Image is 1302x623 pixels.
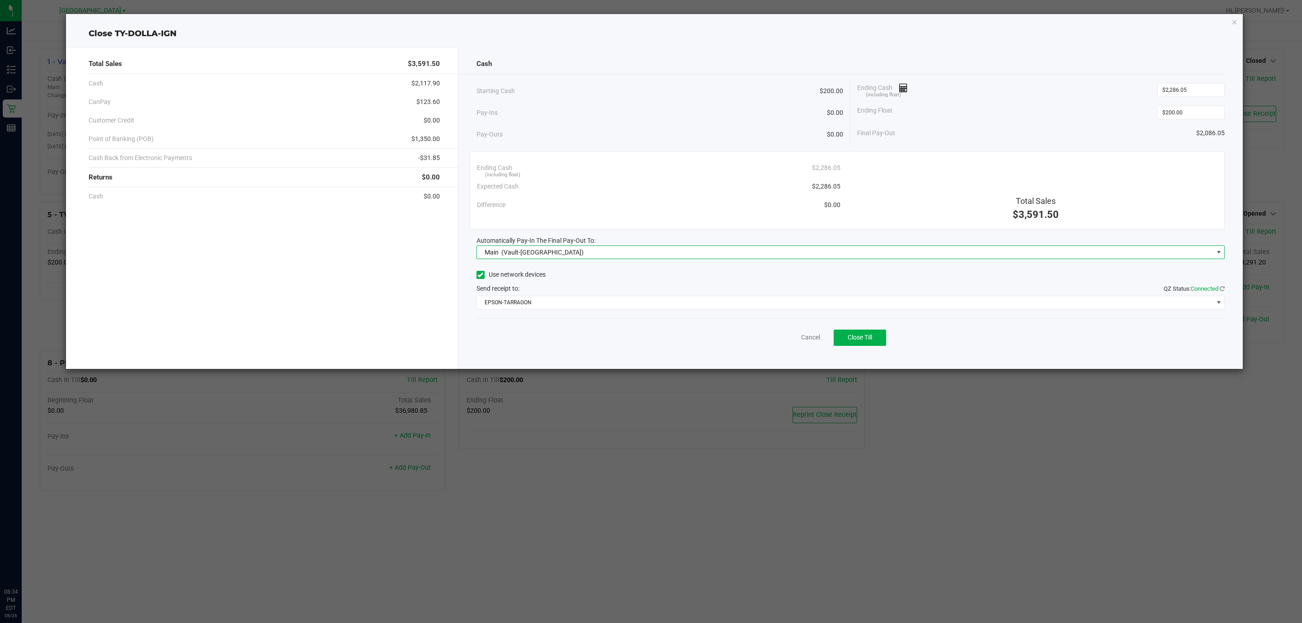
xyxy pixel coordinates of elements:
div: Returns [89,168,440,187]
span: $2,117.90 [411,79,440,88]
span: Customer Credit [89,116,134,125]
span: Difference [477,200,505,210]
label: Use network devices [476,270,546,279]
span: CanPay [89,97,111,107]
span: Connected [1191,285,1218,292]
span: Total Sales [1016,196,1056,206]
span: $2,286.05 [812,182,840,191]
span: $0.00 [827,130,843,139]
span: Point of Banking (POB) [89,134,154,144]
span: $0.00 [422,172,440,183]
iframe: Resource center [9,551,36,578]
span: $0.00 [824,200,840,210]
span: $3,591.50 [1013,209,1059,220]
span: Final Pay-Out [857,128,895,138]
span: Ending Cash [477,163,512,173]
span: Automatically Pay-In The Final Pay-Out To: [476,237,595,244]
span: EPSON-TARRAGON [477,296,1213,309]
span: $123.60 [416,97,440,107]
span: $2,286.05 [812,163,840,173]
span: Ending Cash [857,83,908,97]
span: Main [485,249,499,256]
span: Cash Back from Electronic Payments [89,153,192,163]
div: Close TY-DOLLA-IGN [66,28,1243,40]
span: Expected Cash [477,182,519,191]
span: Cash [89,192,103,201]
span: QZ Status: [1164,285,1225,292]
iframe: Resource center unread badge [27,549,38,560]
span: Close Till [848,334,872,341]
a: Cancel [801,333,820,342]
span: Cash [476,59,492,69]
span: Cash [89,79,103,88]
span: -$31.85 [418,153,440,163]
span: Send receipt to: [476,285,519,292]
button: Close Till [834,330,886,346]
span: $3,591.50 [408,59,440,69]
span: Ending Float [857,106,892,119]
span: Starting Cash [476,86,515,96]
span: $0.00 [424,192,440,201]
span: (including float) [866,91,901,99]
span: Total Sales [89,59,122,69]
span: Pay-Ins [476,108,498,118]
span: (including float) [485,171,520,179]
span: $200.00 [820,86,843,96]
span: $2,086.05 [1196,128,1225,138]
span: $0.00 [424,116,440,125]
span: $1,350.00 [411,134,440,144]
span: (Vault-[GEOGRAPHIC_DATA]) [501,249,584,256]
span: Pay-Outs [476,130,503,139]
span: $0.00 [827,108,843,118]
